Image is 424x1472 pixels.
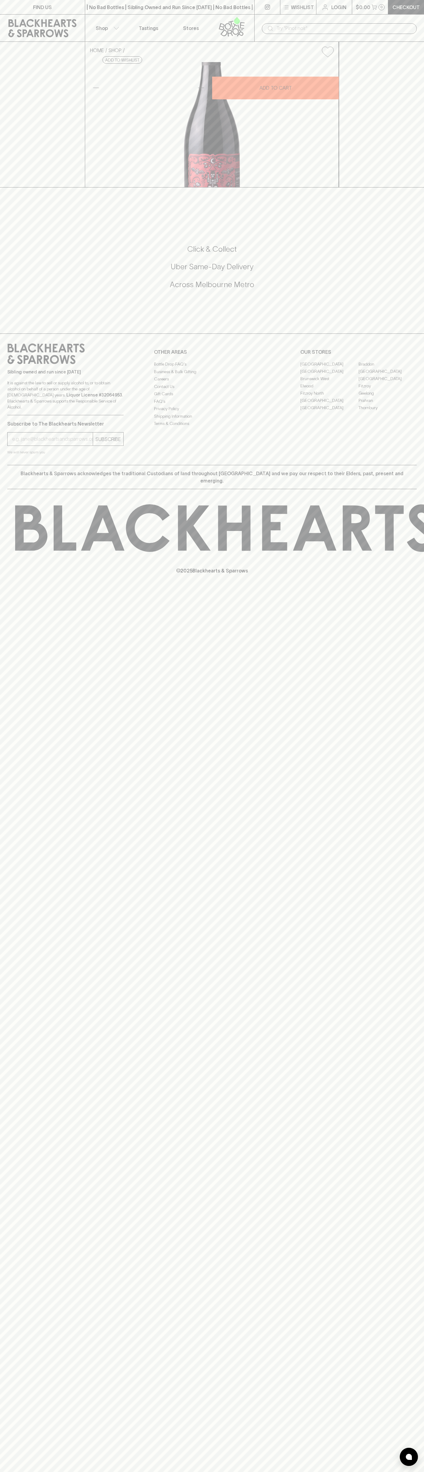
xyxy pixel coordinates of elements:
input: Try "Pinot noir" [276,24,412,33]
button: Add to wishlist [319,44,336,60]
img: 40265.png [85,62,339,187]
a: [GEOGRAPHIC_DATA] [359,375,417,382]
img: bubble-icon [406,1454,412,1460]
strong: Liquor License #32064953 [66,393,122,397]
p: FIND US [33,4,52,11]
div: Call to action block [7,220,417,321]
a: Braddon [359,360,417,368]
p: $0.00 [356,4,370,11]
input: e.g. jane@blackheartsandsparrows.com.au [12,434,93,444]
p: OTHER AREAS [154,348,270,356]
a: Brunswick West [300,375,359,382]
p: Blackhearts & Sparrows acknowledges the traditional Custodians of land throughout [GEOGRAPHIC_DAT... [12,470,412,484]
a: [GEOGRAPHIC_DATA] [300,397,359,404]
p: SUBSCRIBE [95,436,121,443]
a: HOME [90,48,104,53]
a: Elwood [300,382,359,390]
a: FAQ's [154,398,270,405]
a: Shipping Information [154,413,270,420]
p: Wishlist [291,4,314,11]
p: Shop [96,25,108,32]
h5: Click & Collect [7,244,417,254]
p: Tastings [139,25,158,32]
a: Thornbury [359,404,417,411]
a: [GEOGRAPHIC_DATA] [300,404,359,411]
p: It is against the law to sell or supply alcohol to, or to obtain alcohol on behalf of a person un... [7,380,124,410]
a: [GEOGRAPHIC_DATA] [359,368,417,375]
a: Prahran [359,397,417,404]
p: Sibling owned and run since [DATE] [7,369,124,375]
a: Careers [154,376,270,383]
p: 0 [380,5,383,9]
h5: Across Melbourne Metro [7,280,417,290]
p: ADD TO CART [259,84,292,91]
a: Tastings [127,15,170,41]
a: Business & Bulk Gifting [154,368,270,375]
a: Gift Cards [154,390,270,398]
a: Stores [170,15,212,41]
p: Subscribe to The Blackhearts Newsletter [7,420,124,427]
a: [GEOGRAPHIC_DATA] [300,360,359,368]
p: Stores [183,25,199,32]
p: We will never spam you [7,449,124,455]
button: Shop [85,15,128,41]
a: [GEOGRAPHIC_DATA] [300,368,359,375]
p: Login [331,4,346,11]
button: Add to wishlist [102,56,142,64]
a: Contact Us [154,383,270,390]
a: SHOP [109,48,122,53]
a: Bottle Drop FAQ's [154,361,270,368]
a: Fitzroy North [300,390,359,397]
button: ADD TO CART [212,77,339,99]
p: Checkout [392,4,420,11]
a: Terms & Conditions [154,420,270,427]
a: Privacy Policy [154,405,270,413]
a: Fitzroy [359,382,417,390]
p: OUR STORES [300,348,417,356]
a: Geelong [359,390,417,397]
h5: Uber Same-Day Delivery [7,262,417,272]
button: SUBSCRIBE [93,433,123,446]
